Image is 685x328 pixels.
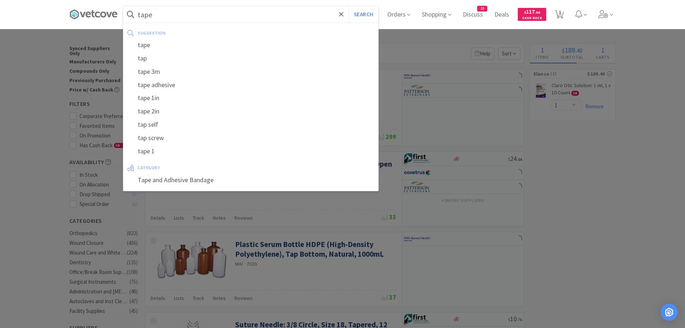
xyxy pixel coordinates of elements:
div: tap self [123,118,378,131]
div: tape adhesive [123,78,378,92]
a: Discuss23 [460,12,486,18]
div: tape 2in [123,105,378,118]
a: $117.00Cash Back [518,5,546,24]
input: Search by item, sku, manufacturer, ingredient, size... [123,6,378,23]
button: Search [348,6,378,23]
a: Deals [492,12,512,18]
div: tap screw [123,131,378,145]
span: $ [524,10,526,15]
span: . 00 [535,10,540,15]
div: Tape and Adhesive Bandage [123,174,378,187]
a: 1 [552,12,567,19]
span: Cash Back [522,16,542,21]
div: tap [123,52,378,65]
div: tape 3m [123,65,378,78]
div: tape [123,39,378,52]
span: 23 [478,6,487,11]
div: Open Intercom Messenger [661,304,678,321]
div: tape 1 [123,145,378,158]
div: suggestion [138,27,270,39]
div: tape 1in [123,91,378,105]
div: category [138,162,267,173]
span: 117 [524,8,540,15]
